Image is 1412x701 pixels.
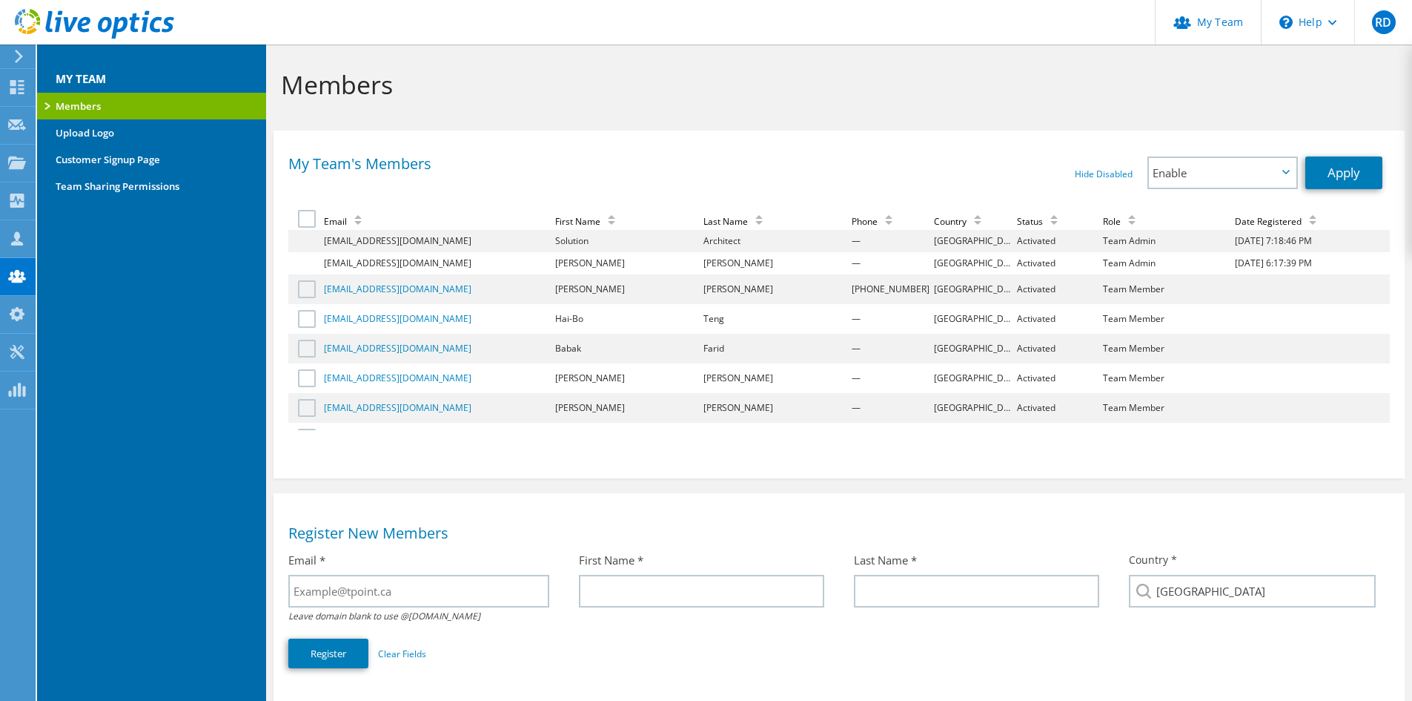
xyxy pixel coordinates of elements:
td: [EMAIL_ADDRESS][DOMAIN_NAME] [322,252,553,274]
td: [PERSON_NAME] [553,363,701,393]
td: — [849,304,932,334]
td: Solution [553,230,701,252]
td: Activated [1015,230,1101,252]
a: Team Sharing Permissions [37,173,266,200]
label: Select one or more accounts below [298,210,319,228]
td: [DATE] 6:17:39 PM [1233,252,1390,274]
div: Phone [852,215,900,228]
label: Last Name * [854,553,917,567]
td: [GEOGRAPHIC_DATA] [932,363,1015,393]
div: Role [1103,215,1143,228]
td: [PERSON_NAME] [701,274,849,304]
td: Farid [701,334,849,363]
a: Apply [1305,157,1382,189]
td: [PERSON_NAME] [553,423,701,452]
span: Enable [1153,164,1277,182]
td: Team Admin [1101,230,1233,252]
a: Upload Logo [37,119,266,146]
td: Activated [1015,274,1101,304]
td: Team Member [1101,304,1233,334]
td: Activated [1015,334,1101,363]
td: [GEOGRAPHIC_DATA] [932,423,1015,452]
a: Customer Signup Page [37,146,266,173]
td: Team Member [1101,393,1233,423]
td: [EMAIL_ADDRESS][DOMAIN_NAME] [322,230,553,252]
td: Team Member [1101,423,1233,452]
td: [PHONE_NUMBER] [849,274,932,304]
td: Babak [553,334,701,363]
div: Status [1017,215,1065,228]
td: [GEOGRAPHIC_DATA] [932,230,1015,252]
i: Leave domain blank to use @[DOMAIN_NAME] [288,610,480,622]
td: Activated [1015,252,1101,274]
label: Country * [1129,553,1177,567]
label: First Name * [579,553,643,567]
a: [EMAIL_ADDRESS][DOMAIN_NAME] [324,283,471,295]
td: Team Member [1101,334,1233,363]
a: Clear Fields [378,648,426,660]
input: Example@tpoint.ca [288,575,548,608]
a: Members [37,93,266,119]
a: Hide Disabled [1075,168,1133,180]
td: — [849,252,932,274]
td: Team Admin [1101,252,1233,274]
td: [GEOGRAPHIC_DATA] [932,252,1015,274]
td: [GEOGRAPHIC_DATA] [932,274,1015,304]
a: [EMAIL_ADDRESS][DOMAIN_NAME] [324,401,471,414]
td: [PERSON_NAME] [553,393,701,423]
td: — [849,230,932,252]
td: — [849,334,932,363]
h1: Members [281,69,1390,100]
td: [PERSON_NAME] [553,274,701,304]
td: Team Member [1101,363,1233,393]
div: First Name [555,215,623,228]
label: Email * [288,553,325,567]
a: [EMAIL_ADDRESS][DOMAIN_NAME] [324,312,471,325]
div: Email [324,215,369,228]
td: — [849,363,932,393]
td: Architect [701,230,849,252]
td: Activated [1015,304,1101,334]
td: [PERSON_NAME] [701,363,849,393]
td: — [849,423,932,452]
td: [GEOGRAPHIC_DATA] [932,304,1015,334]
span: RD [1372,10,1396,34]
a: [EMAIL_ADDRESS][DOMAIN_NAME] [324,342,471,355]
td: Activated [1015,393,1101,423]
td: Teng [701,304,849,334]
button: Register [288,639,368,668]
td: [GEOGRAPHIC_DATA] [932,393,1015,423]
div: Date Registered [1235,215,1324,228]
td: Team Member [1101,274,1233,304]
h1: Register New Members [288,526,1382,541]
h3: MY TEAM [37,56,266,87]
svg: \n [1279,16,1293,29]
td: — [849,393,932,423]
div: Country [934,215,989,228]
a: [EMAIL_ADDRESS][DOMAIN_NAME] [324,372,471,384]
td: [GEOGRAPHIC_DATA] [932,334,1015,363]
td: Activated [1015,363,1101,393]
td: [PERSON_NAME] [553,252,701,274]
td: [DATE] 7:18:46 PM [1233,230,1390,252]
div: Last Name [703,215,770,228]
td: Hai-Bo [553,304,701,334]
td: [PERSON_NAME] [701,252,849,274]
td: Activated [1015,423,1101,452]
td: [PERSON_NAME] [701,423,849,452]
td: [PERSON_NAME] [701,393,849,423]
